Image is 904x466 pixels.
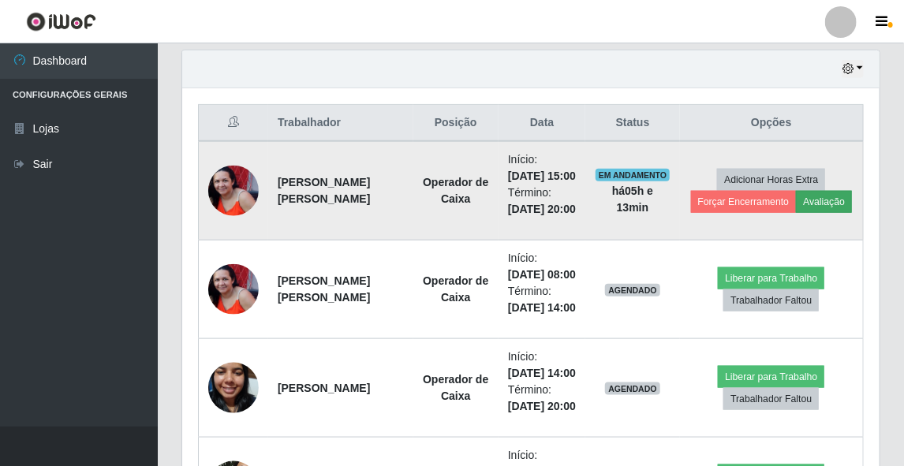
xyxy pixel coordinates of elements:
[723,289,819,311] button: Trabalhador Faltou
[499,105,585,142] th: Data
[413,105,499,142] th: Posição
[508,301,576,314] time: [DATE] 14:00
[26,12,96,32] img: CoreUI Logo
[278,176,370,205] strong: [PERSON_NAME] [PERSON_NAME]
[605,382,660,395] span: AGENDADO
[508,283,576,316] li: Término:
[278,382,370,394] strong: [PERSON_NAME]
[208,166,259,216] img: 1743338839822.jpeg
[718,366,824,388] button: Liberar para Trabalho
[508,349,576,382] li: Início:
[691,191,797,213] button: Forçar Encerramento
[508,400,576,412] time: [DATE] 20:00
[508,367,576,379] time: [DATE] 14:00
[717,169,825,191] button: Adicionar Horas Extra
[423,274,488,304] strong: Operador de Caixa
[268,105,413,142] th: Trabalhador
[680,105,864,142] th: Opções
[718,267,824,289] button: Liberar para Trabalho
[508,185,576,218] li: Término:
[508,151,576,185] li: Início:
[208,264,259,315] img: 1743338839822.jpeg
[278,274,370,304] strong: [PERSON_NAME] [PERSON_NAME]
[723,388,819,410] button: Trabalhador Faltou
[612,185,653,214] strong: há 05 h e 13 min
[508,268,576,281] time: [DATE] 08:00
[605,284,660,296] span: AGENDADO
[208,343,259,433] img: 1735855062052.jpeg
[585,105,679,142] th: Status
[508,250,576,283] li: Início:
[596,169,671,181] span: EM ANDAMENTO
[508,203,576,215] time: [DATE] 20:00
[423,176,488,205] strong: Operador de Caixa
[508,382,576,415] li: Término:
[508,170,576,182] time: [DATE] 15:00
[796,191,852,213] button: Avaliação
[423,373,488,402] strong: Operador de Caixa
